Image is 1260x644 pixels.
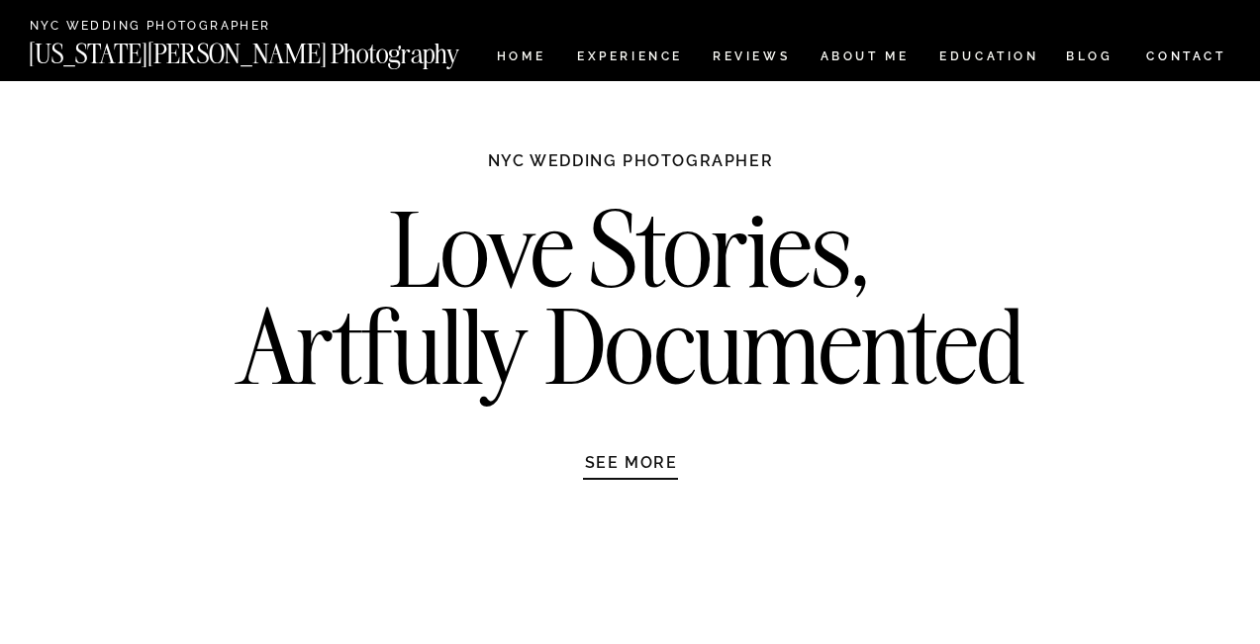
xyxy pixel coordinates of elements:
a: EDUCATION [937,50,1041,67]
a: SEE MORE [537,452,726,472]
a: ABOUT ME [820,50,910,67]
h2: Love Stories, Artfully Documented [216,201,1046,409]
a: Experience [577,50,681,67]
a: BLOG [1066,50,1114,67]
a: [US_STATE][PERSON_NAME] Photography [29,41,526,57]
a: NYC Wedding Photographer [30,20,328,35]
a: REVIEWS [713,50,787,67]
a: HOME [493,50,549,67]
a: CONTACT [1145,46,1227,67]
h1: NYC WEDDING PHOTOGRAPHER [445,150,817,190]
